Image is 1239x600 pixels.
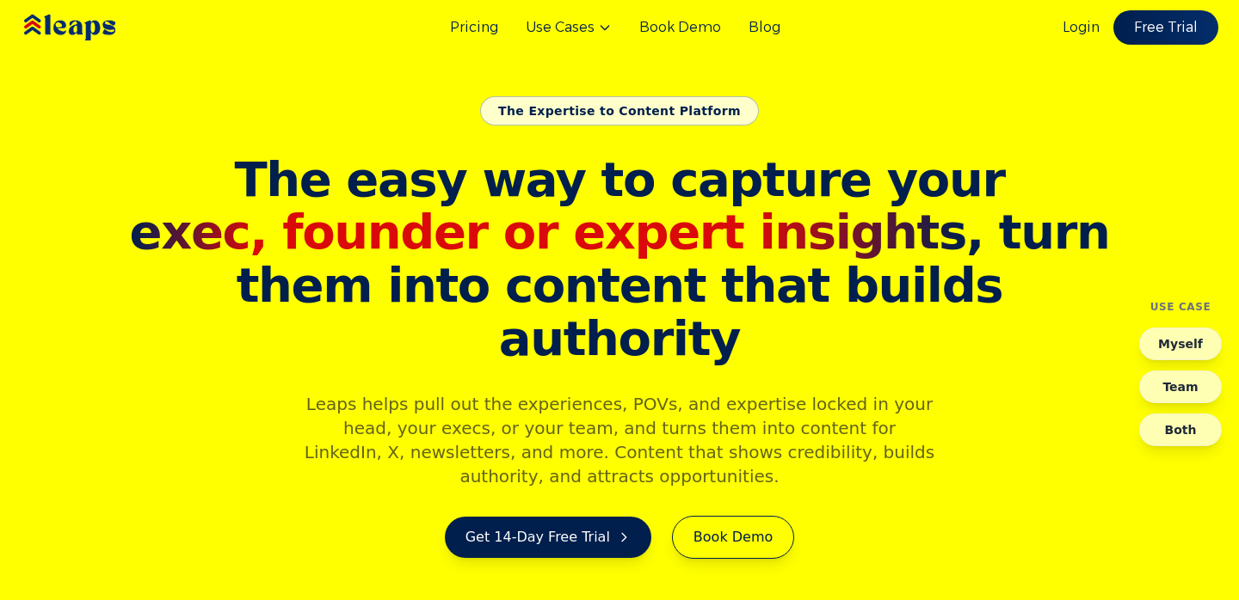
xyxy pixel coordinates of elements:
a: Blog [749,17,780,38]
a: Login [1063,17,1100,38]
a: Pricing [450,17,498,38]
button: Team [1139,370,1222,403]
a: Book Demo [639,17,721,38]
span: , turn [124,205,1115,259]
span: The easy way to capture your [234,151,1004,207]
span: them into content that builds authority [124,259,1115,364]
h4: Use Case [1150,300,1211,314]
a: Book Demo [672,516,794,559]
img: Leaps Logo [21,3,167,52]
span: exec, founder or expert insights [130,204,966,260]
button: Myself [1139,328,1222,360]
div: The Expertise to Content Platform [480,96,759,126]
button: Use Cases [526,17,612,38]
a: Free Trial [1113,10,1218,45]
p: Leaps helps pull out the experiences, POVs, and expertise locked in your head, your execs, or you... [289,392,950,488]
a: Get 14-Day Free Trial [445,517,651,558]
button: Both [1139,413,1222,446]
